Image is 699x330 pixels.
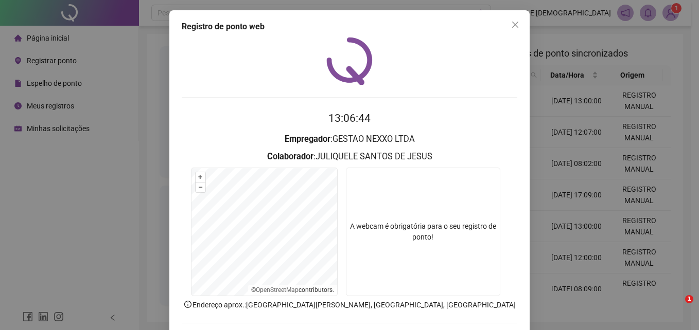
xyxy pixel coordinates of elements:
[685,295,693,303] span: 1
[182,150,517,163] h3: : JULIQUELE SANTOS DE JESUS
[251,286,334,294] li: © contributors.
[196,172,205,182] button: +
[182,299,517,310] p: Endereço aprox. : [GEOGRAPHIC_DATA][PERSON_NAME], [GEOGRAPHIC_DATA], [GEOGRAPHIC_DATA]
[183,300,193,309] span: info-circle
[196,182,205,192] button: –
[256,286,299,294] a: OpenStreetMap
[182,133,517,146] h3: : GESTAO NEXXO LTDA
[346,168,500,296] div: A webcam é obrigatória para o seu registro de ponto!
[285,134,330,144] strong: Empregador
[507,16,523,33] button: Close
[182,21,517,33] div: Registro de ponto web
[664,295,689,320] iframe: Intercom live chat
[267,152,313,161] strong: Colaborador
[326,37,373,85] img: QRPoint
[328,112,371,124] time: 13:06:44
[511,21,519,29] span: close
